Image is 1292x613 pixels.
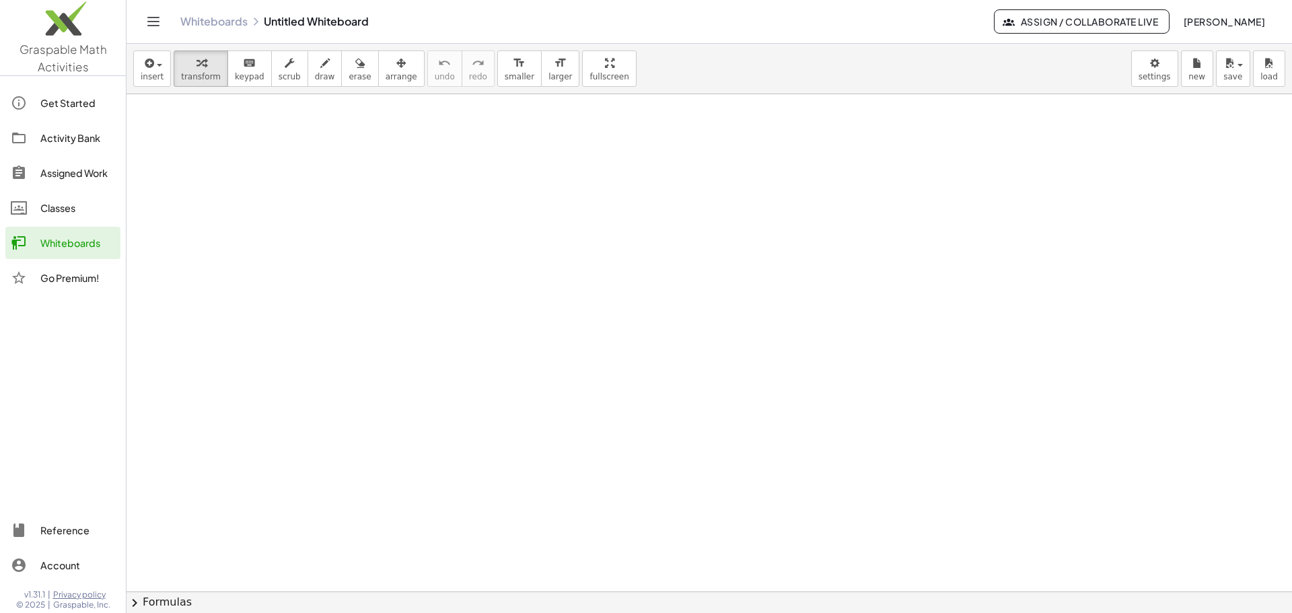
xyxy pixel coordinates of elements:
div: Get Started [40,95,115,111]
i: format_size [554,55,567,71]
a: Classes [5,192,120,224]
button: format_sizesmaller [497,50,542,87]
div: Whiteboards [40,235,115,251]
button: settings [1131,50,1178,87]
span: © 2025 [16,600,45,610]
button: Assign / Collaborate Live [994,9,1170,34]
span: load [1260,72,1278,81]
button: redoredo [462,50,495,87]
button: scrub [271,50,308,87]
button: undoundo [427,50,462,87]
button: chevron_rightFormulas [127,591,1292,613]
span: redo [469,72,487,81]
span: Assign / Collaborate Live [1005,15,1158,28]
span: chevron_right [127,595,143,611]
button: draw [308,50,343,87]
span: transform [181,72,221,81]
div: Classes [40,200,115,216]
i: undo [438,55,451,71]
span: v1.31.1 [24,589,45,600]
i: keyboard [243,55,256,71]
span: settings [1139,72,1171,81]
span: new [1188,72,1205,81]
div: Account [40,557,115,573]
span: insert [141,72,164,81]
span: arrange [386,72,417,81]
span: smaller [505,72,534,81]
div: Reference [40,522,115,538]
button: save [1216,50,1250,87]
a: Whiteboards [180,15,248,28]
i: format_size [513,55,526,71]
button: transform [174,50,228,87]
span: larger [548,72,572,81]
button: fullscreen [582,50,636,87]
span: | [48,600,50,610]
a: Get Started [5,87,120,119]
a: Activity Bank [5,122,120,154]
button: keyboardkeypad [227,50,272,87]
span: Graspable, Inc. [53,600,110,610]
span: undo [435,72,455,81]
span: draw [315,72,335,81]
button: insert [133,50,171,87]
a: Reference [5,514,120,546]
button: erase [341,50,378,87]
span: Graspable Math Activities [20,42,107,74]
button: [PERSON_NAME] [1172,9,1276,34]
i: redo [472,55,485,71]
span: | [48,589,50,600]
a: Account [5,549,120,581]
div: Go Premium! [40,270,115,286]
button: load [1253,50,1285,87]
span: erase [349,72,371,81]
button: arrange [378,50,425,87]
span: [PERSON_NAME] [1183,15,1265,28]
div: Assigned Work [40,165,115,181]
span: fullscreen [589,72,629,81]
span: save [1223,72,1242,81]
span: keypad [235,72,264,81]
a: Whiteboards [5,227,120,259]
span: scrub [279,72,301,81]
button: new [1181,50,1213,87]
div: Activity Bank [40,130,115,146]
a: Assigned Work [5,157,120,189]
a: Privacy policy [53,589,110,600]
button: Toggle navigation [143,11,164,32]
button: format_sizelarger [541,50,579,87]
